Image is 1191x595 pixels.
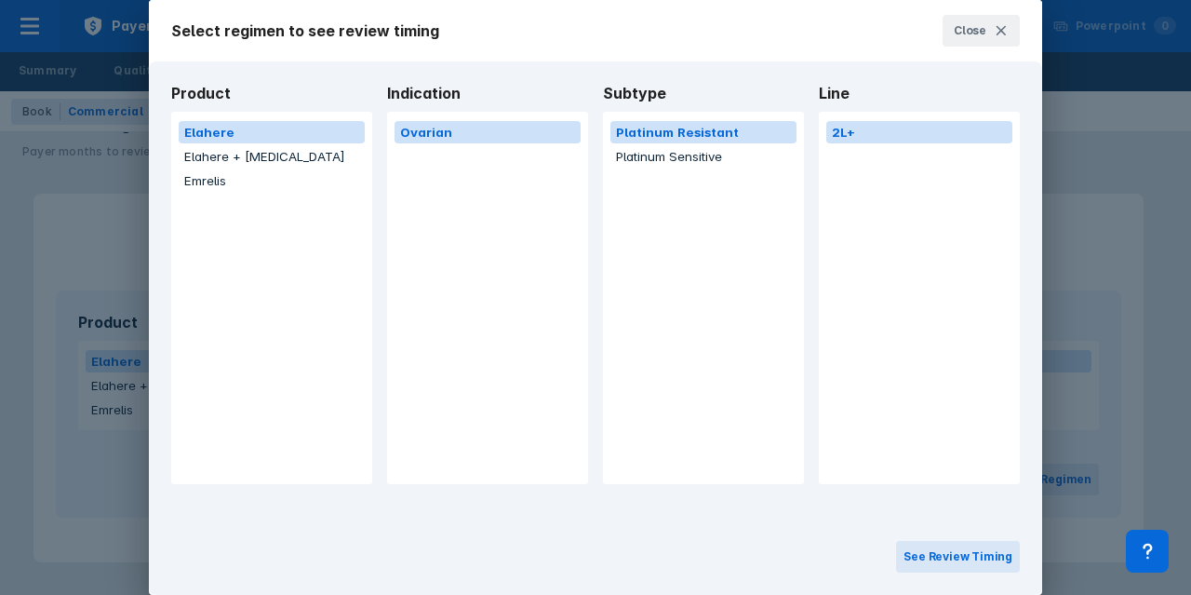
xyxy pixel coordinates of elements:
[395,121,581,143] button: Ovarian
[595,84,811,102] span: Subtype
[179,121,365,143] button: Elahere
[954,22,986,39] span: Close
[171,21,439,40] span: Select regimen to see review timing
[943,15,1020,47] button: Close
[896,541,1020,573] button: See Review Timing
[179,145,365,168] button: Elahere + [MEDICAL_DATA]
[179,169,365,192] button: Emrelis
[1126,530,1169,573] div: Contact Support
[610,145,796,168] button: Platinum Sensitive
[826,121,1012,143] button: 2L+
[610,121,796,143] button: Platinum Resistant
[380,84,595,102] span: Indication
[811,84,1027,102] span: Line
[164,84,380,102] span: Product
